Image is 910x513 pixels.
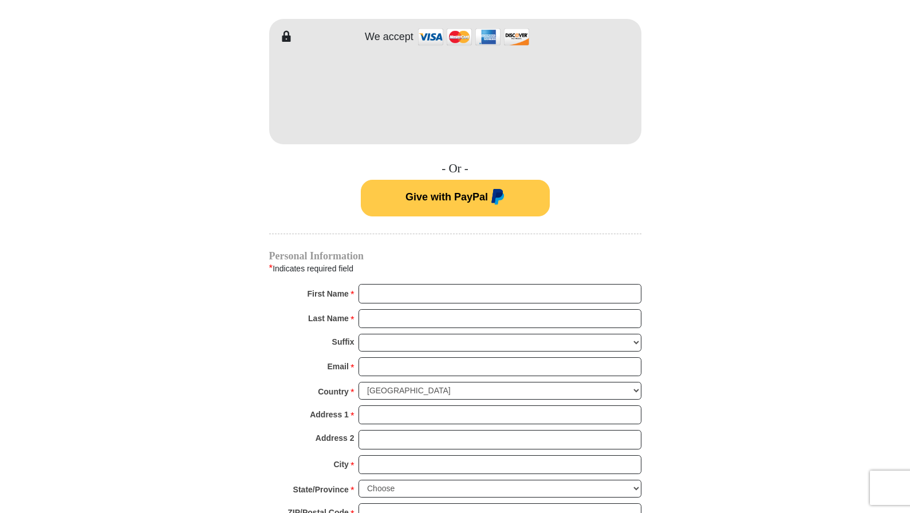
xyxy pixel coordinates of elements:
[318,384,349,400] strong: Country
[316,430,354,446] strong: Address 2
[310,407,349,423] strong: Address 1
[308,286,349,302] strong: First Name
[269,161,641,176] h4: - Or -
[416,25,531,49] img: credit cards accepted
[269,261,641,276] div: Indicates required field
[361,180,550,216] button: Give with PayPal
[488,189,505,207] img: paypal
[328,358,349,374] strong: Email
[333,456,348,472] strong: City
[269,251,641,261] h4: Personal Information
[332,334,354,350] strong: Suffix
[308,310,349,326] strong: Last Name
[405,191,488,203] span: Give with PayPal
[365,31,413,44] h4: We accept
[293,482,349,498] strong: State/Province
